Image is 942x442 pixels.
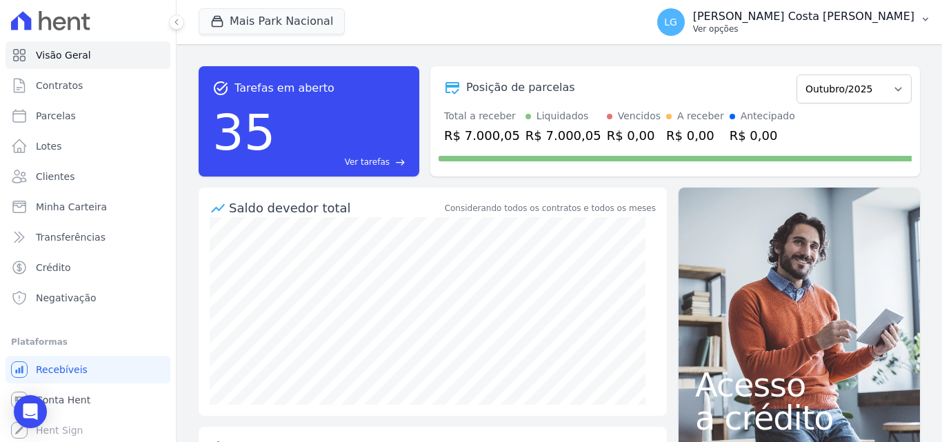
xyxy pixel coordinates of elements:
button: Mais Park Nacional [199,8,345,34]
button: LG [PERSON_NAME] Costa [PERSON_NAME] Ver opções [646,3,942,41]
span: Parcelas [36,109,76,123]
div: R$ 0,00 [666,126,724,145]
span: Acesso [695,368,903,401]
div: Liquidados [537,109,589,123]
a: Contratos [6,72,170,99]
div: Open Intercom Messenger [14,395,47,428]
div: Posição de parcelas [466,79,575,96]
span: Lotes [36,139,62,153]
a: Conta Hent [6,386,170,414]
a: Ver tarefas east [281,156,405,168]
div: A receber [677,109,724,123]
a: Parcelas [6,102,170,130]
a: Clientes [6,163,170,190]
div: Considerando todos os contratos e todos os meses [445,202,656,214]
span: Recebíveis [36,363,88,376]
a: Recebíveis [6,356,170,383]
span: LG [664,17,677,27]
span: Transferências [36,230,106,244]
span: Contratos [36,79,83,92]
div: R$ 0,00 [607,126,661,145]
span: Tarefas em aberto [234,80,334,97]
span: Ver tarefas [345,156,390,168]
a: Negativação [6,284,170,312]
a: Crédito [6,254,170,281]
a: Visão Geral [6,41,170,69]
div: R$ 7.000,05 [525,126,601,145]
a: Transferências [6,223,170,251]
div: R$ 7.000,05 [444,126,520,145]
p: Ver opções [693,23,914,34]
span: Minha Carteira [36,200,107,214]
div: Vencidos [618,109,661,123]
span: Negativação [36,291,97,305]
div: 35 [212,97,276,168]
div: R$ 0,00 [730,126,795,145]
span: east [395,157,405,168]
span: a crédito [695,401,903,434]
p: [PERSON_NAME] Costa [PERSON_NAME] [693,10,914,23]
span: Visão Geral [36,48,91,62]
span: Conta Hent [36,393,90,407]
span: task_alt [212,80,229,97]
a: Lotes [6,132,170,160]
span: Crédito [36,261,71,274]
span: Clientes [36,170,74,183]
a: Minha Carteira [6,193,170,221]
div: Plataformas [11,334,165,350]
div: Total a receber [444,109,520,123]
div: Antecipado [741,109,795,123]
div: Saldo devedor total [229,199,442,217]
